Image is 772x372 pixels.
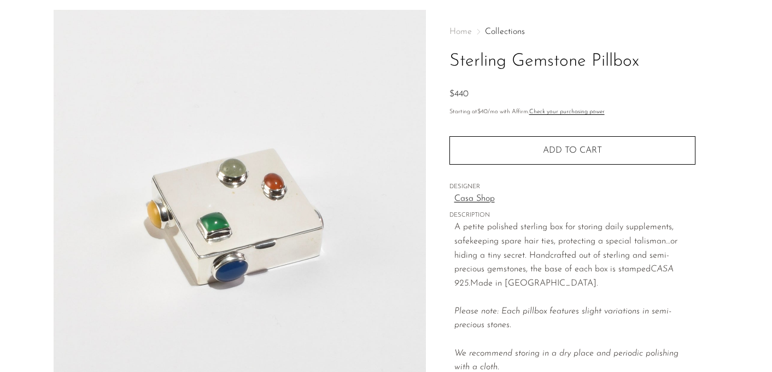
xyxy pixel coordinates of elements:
span: $40 [477,109,488,115]
span: Home [449,27,472,36]
h1: Sterling Gemstone Pillbox [449,48,695,75]
button: Add to cart [449,136,695,165]
i: We recommend storing in a dry place and periodic polishing with a cloth. [454,349,679,372]
span: DESCRIPTION [449,211,695,220]
nav: Breadcrumbs [449,27,695,36]
span: DESIGNER [449,182,695,192]
p: Starting at /mo with Affirm. [449,107,695,117]
em: Please note: Each pillbox features slight variations in semi-precious stones. [454,307,679,371]
span: $440 [449,90,469,98]
a: Collections [485,27,525,36]
span: Add to cart [543,146,602,155]
a: Casa Shop [454,192,695,206]
a: Check your purchasing power - Learn more about Affirm Financing (opens in modal) [529,109,605,115]
em: CASA 925. [454,265,674,288]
